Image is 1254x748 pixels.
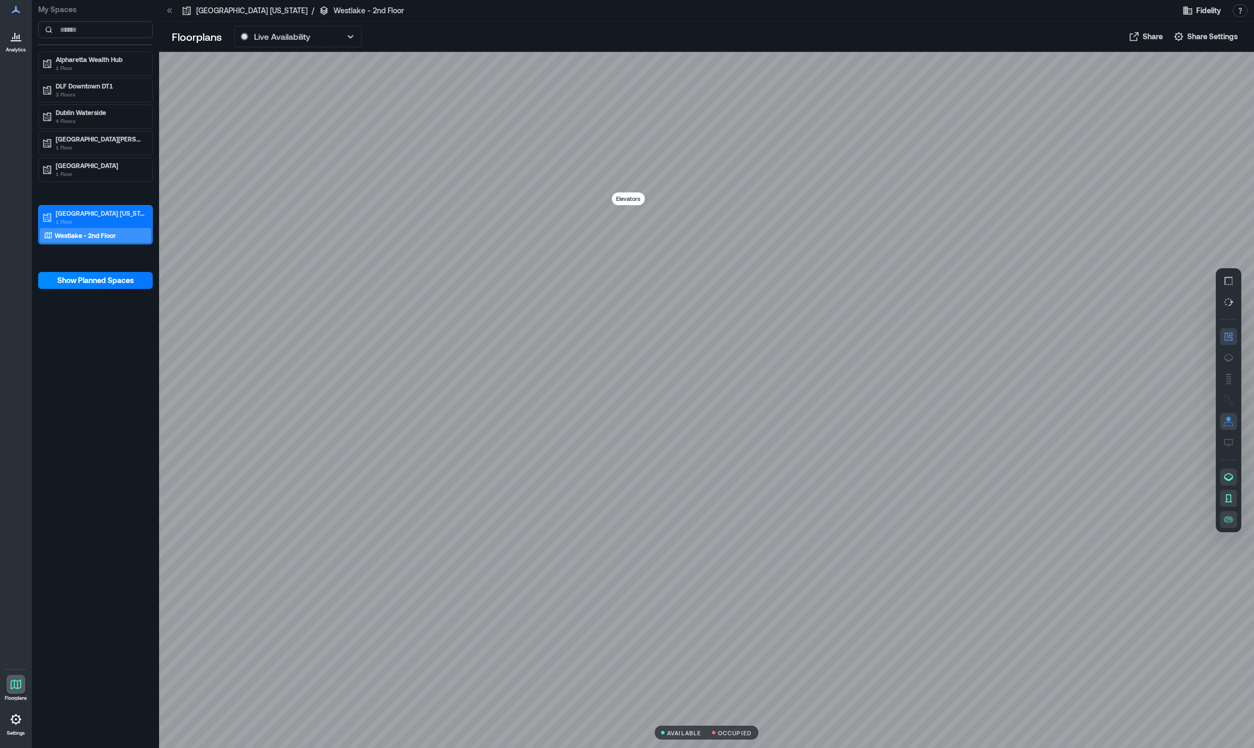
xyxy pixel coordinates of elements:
[56,143,145,152] p: 1 Floor
[56,55,145,64] p: Alpharetta Wealth Hub
[1187,31,1238,42] span: Share Settings
[1126,28,1166,45] button: Share
[56,161,145,170] p: [GEOGRAPHIC_DATA]
[616,193,641,204] p: Elevators
[56,108,145,117] p: Dublin Waterside
[38,4,153,15] p: My Spaces
[254,30,310,43] p: Live Availability
[7,730,25,736] p: Settings
[38,272,153,289] button: Show Planned Spaces
[3,23,29,56] a: Analytics
[56,209,145,217] p: [GEOGRAPHIC_DATA] [US_STATE]
[57,275,134,286] span: Show Planned Spaces
[718,730,751,736] p: OCCUPIED
[312,5,314,16] p: /
[234,26,362,47] button: Live Availability
[196,5,308,16] p: [GEOGRAPHIC_DATA] [US_STATE]
[3,707,29,740] a: Settings
[2,672,30,705] a: Floorplans
[56,170,145,178] p: 1 Floor
[56,64,145,72] p: 1 Floor
[334,5,404,16] p: Westlake - 2nd Floor
[6,47,26,53] p: Analytics
[56,90,145,99] p: 3 Floors
[5,695,27,701] p: Floorplans
[55,231,116,240] p: Westlake - 2nd Floor
[1143,31,1163,42] span: Share
[667,730,701,736] p: AVAILABLE
[1179,2,1224,19] button: Fidelity
[56,117,145,125] p: 4 Floors
[56,135,145,143] p: [GEOGRAPHIC_DATA][PERSON_NAME]
[1170,28,1241,45] button: Share Settings
[172,29,222,44] p: Floorplans
[56,82,145,90] p: DLF Downtown DT1
[56,217,145,226] p: 1 Floor
[1196,5,1221,16] span: Fidelity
